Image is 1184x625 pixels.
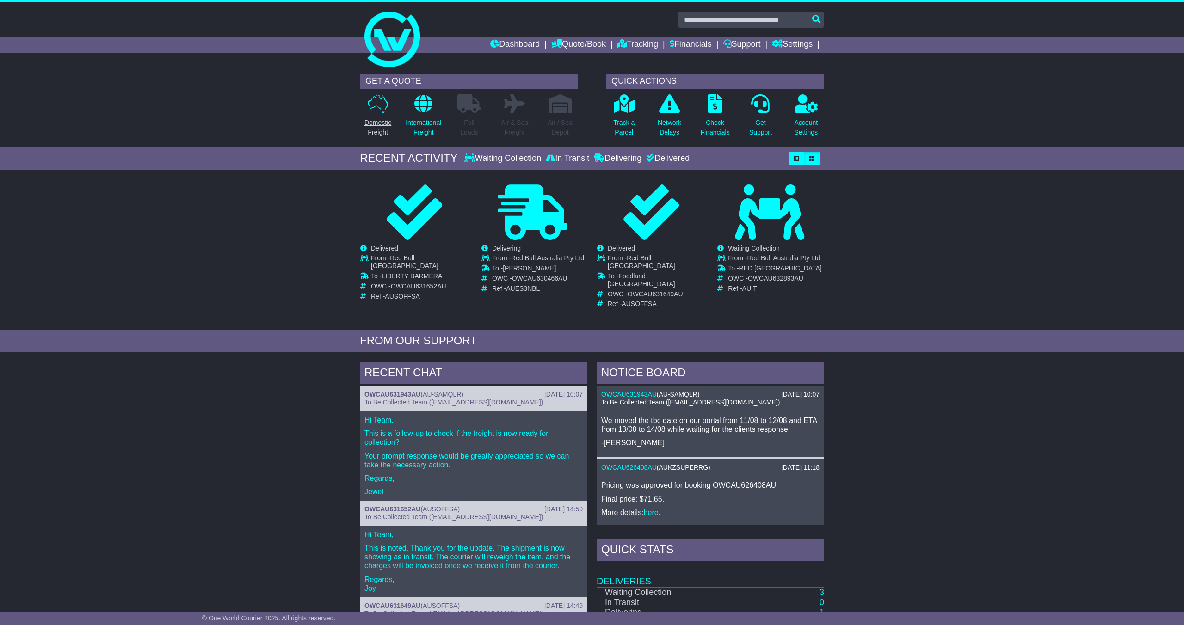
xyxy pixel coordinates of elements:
[728,264,822,275] td: To -
[657,94,682,142] a: NetworkDelays
[371,254,438,270] span: Red Bull [GEOGRAPHIC_DATA]
[371,272,469,282] td: To -
[597,539,824,564] div: Quick Stats
[795,118,818,137] p: Account Settings
[405,94,442,142] a: InternationalFreight
[492,275,584,285] td: OWC -
[544,505,583,513] div: [DATE] 14:50
[364,474,583,483] p: Regards,
[659,464,709,471] span: AUKZSUPERRG
[820,607,824,617] a: 1
[644,509,659,516] a: here
[608,254,705,272] td: From -
[781,464,820,472] div: [DATE] 11:18
[364,429,583,447] p: This is a follow-up to check if the freight is now ready for collection?
[423,391,461,398] span: AU-SAMQLR
[601,495,820,503] p: Final price: $71.65.
[597,564,824,587] td: Deliveries
[544,391,583,398] div: [DATE] 10:07
[423,505,457,513] span: AUSOFFSA
[700,94,730,142] a: CheckFinancials
[391,282,446,290] span: OWCAU631652AU
[601,481,820,490] p: Pricing was approved for booking OWCAU626408AU.
[597,607,730,618] td: Delivering
[503,264,556,272] span: [PERSON_NAME]
[723,37,761,53] a: Support
[742,285,757,292] span: AUIT
[701,118,730,137] p: Check Financials
[423,602,457,609] span: AUSOFFSA
[728,254,822,264] td: From -
[608,272,705,290] td: To -
[608,245,635,252] span: Delivered
[747,254,820,262] span: Red Bull Australia Pty Ltd
[601,508,820,517] p: More details: .
[670,37,712,53] a: Financials
[364,602,583,610] div: ( )
[364,530,583,539] p: Hi Team,
[385,293,419,300] span: AUSOFFSA
[364,544,583,570] p: This is noted. Thank you for the update. The shipment is now showing as in transit. The courier w...
[628,290,683,298] span: OWCAU631649AU
[457,118,481,137] p: Full Loads
[601,416,820,434] p: We moved the tbc date on our portal from 11/08 to 12/08 and ETA from 13/08 to 14/08 while waiting...
[749,94,772,142] a: GetSupport
[202,614,336,622] span: © One World Courier 2025. All rights reserved.
[364,94,392,142] a: DomesticFreight
[601,438,820,447] p: -[PERSON_NAME]
[382,272,442,280] span: LIBERTY BARMERA
[617,37,658,53] a: Tracking
[371,282,469,293] td: OWC -
[659,391,697,398] span: AU-SAMQLR
[492,285,584,293] td: Ref -
[364,416,583,424] p: Hi Team,
[597,598,730,608] td: In Transit
[601,464,820,472] div: ( )
[364,391,420,398] a: OWCAU631943AU
[512,275,567,282] span: OWCAU630466AU
[658,118,681,137] p: Network Delays
[406,118,441,137] p: International Freight
[364,602,420,609] a: OWCAU631649AU
[608,272,675,288] span: Foodland [GEOGRAPHIC_DATA]
[492,245,521,252] span: Delivering
[728,275,822,285] td: OWC -
[364,505,420,513] a: OWCAU631652AU
[492,254,584,264] td: From -
[644,153,690,164] div: Delivered
[794,94,819,142] a: AccountSettings
[601,391,820,398] div: ( )
[749,118,772,137] p: Get Support
[820,598,824,607] a: 0
[728,245,780,252] span: Waiting Collection
[551,37,606,53] a: Quote/Book
[748,275,803,282] span: OWCAU632893AU
[364,118,391,137] p: Domestic Freight
[608,290,705,300] td: OWC -
[506,285,540,292] span: AUES3NBL
[597,587,730,598] td: Waiting Collection
[464,153,543,164] div: Waiting Collection
[371,293,469,300] td: Ref -
[772,37,813,53] a: Settings
[364,575,583,593] p: Regards, Joy
[364,452,583,469] p: Your prompt response would be greatly appreciated so we can take the necessary action.
[592,153,644,164] div: Delivering
[490,37,540,53] a: Dashboard
[622,300,656,307] span: AUSOFFSA
[364,391,583,398] div: ( )
[608,300,705,308] td: Ref -
[364,513,543,521] span: To Be Collected Team ([EMAIL_ADDRESS][DOMAIN_NAME])
[728,285,822,293] td: Ref -
[492,264,584,275] td: To -
[608,254,675,270] span: Red Bull [GEOGRAPHIC_DATA]
[739,264,822,272] span: RED [GEOGRAPHIC_DATA]
[360,74,578,89] div: GET A QUOTE
[601,464,657,471] a: OWCAU626408AU
[511,254,584,262] span: Red Bull Australia Pty Ltd
[371,254,469,272] td: From -
[543,153,592,164] div: In Transit
[501,118,528,137] p: Air & Sea Freight
[601,391,657,398] a: OWCAU631943AU
[371,245,398,252] span: Delivered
